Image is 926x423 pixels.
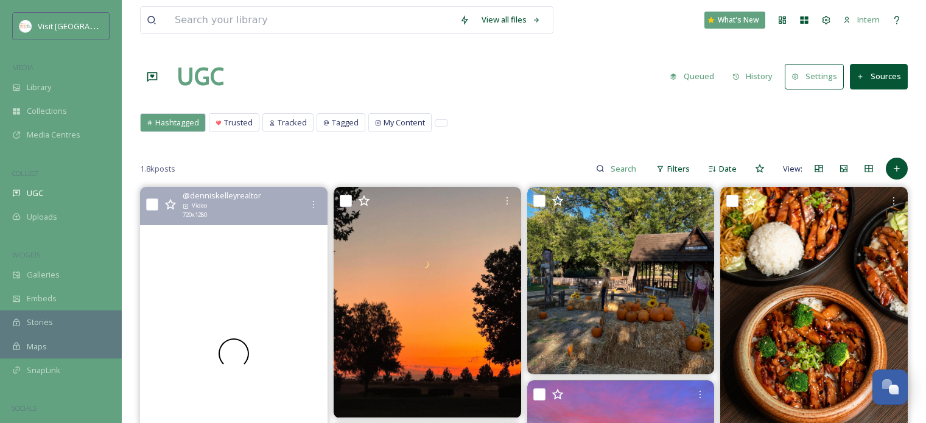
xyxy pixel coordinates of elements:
a: History [726,65,785,88]
span: Media Centres [27,129,80,141]
span: Date [719,163,737,175]
a: Queued [664,65,726,88]
button: Sources [850,64,908,89]
a: UGC [177,58,224,95]
span: Stories [27,316,53,328]
span: View: [783,163,802,175]
span: WIDGETS [12,250,40,259]
button: Queued [664,65,720,88]
input: Search your library [169,7,454,33]
img: images.png [19,20,32,32]
span: Uploads [27,211,57,223]
span: Collections [27,105,67,117]
a: What's New [704,12,765,29]
span: Video [192,201,207,210]
span: Galleries [27,269,60,281]
span: 1.8k posts [140,163,175,175]
span: Library [27,82,51,93]
span: Hashtagged [155,117,199,128]
img: It won’t be long before pumpkins are taking over again.🎃 Tell us- is summer your favorite or are ... [527,187,715,374]
img: Rancho Cordova, California. Photo • jasonhears #visitgoldcountry #ranchocordova [334,187,521,418]
span: Embeds [27,293,57,304]
button: Settings [785,64,844,89]
a: View all files [475,8,547,32]
span: SnapLink [27,365,60,376]
span: Tracked [278,117,307,128]
a: Settings [785,64,850,89]
button: History [726,65,779,88]
span: COLLECT [12,169,38,178]
span: SOCIALS [12,404,37,413]
span: @ denniskelleyrealtor [183,190,261,201]
span: My Content [384,117,425,128]
span: Trusted [224,117,253,128]
span: MEDIA [12,63,33,72]
span: Intern [857,14,880,25]
span: 720 x 1280 [183,211,207,219]
span: Maps [27,341,47,352]
span: Tagged [332,117,359,128]
a: Intern [837,8,886,32]
span: Filters [667,163,690,175]
span: UGC [27,187,43,199]
span: Visit [GEOGRAPHIC_DATA][PERSON_NAME] [38,20,192,32]
input: Search [605,156,644,181]
button: Open Chat [872,369,908,405]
